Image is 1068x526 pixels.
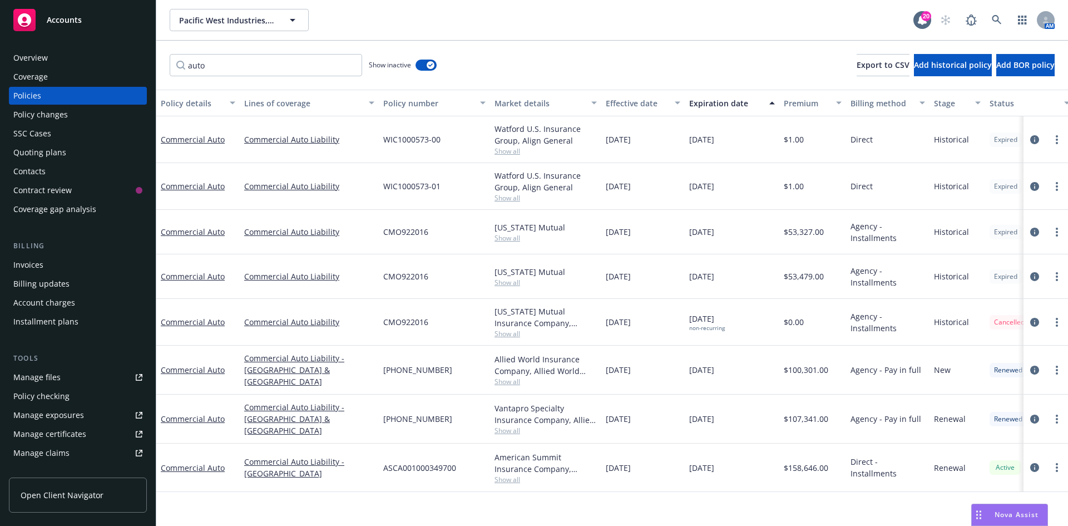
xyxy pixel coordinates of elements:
span: New [934,364,951,376]
a: Policy checking [9,387,147,405]
span: Add BOR policy [996,60,1055,70]
span: Show all [495,146,597,156]
a: more [1050,180,1064,193]
a: more [1050,412,1064,426]
a: more [1050,316,1064,329]
div: Policy changes [13,106,68,124]
span: Agency - Installments [851,311,925,334]
span: [DATE] [606,180,631,192]
span: Cancelled [994,317,1025,327]
button: Pacific West Industries, Inc. [170,9,309,31]
div: Allied World Insurance Company, Allied World Assurance Company (AWAC), GMI Insurance [495,353,597,377]
a: Commercial Auto Liability [244,316,374,328]
a: Commercial Auto [161,227,225,237]
span: [PHONE_NUMBER] [383,364,452,376]
a: Report a Bug [960,9,982,31]
a: Policy changes [9,106,147,124]
span: Renewal [934,413,966,425]
span: Renewed [994,365,1022,375]
span: Expired [994,227,1017,237]
a: circleInformation [1028,461,1041,474]
div: [US_STATE] Mutual Insurance Company, [US_STATE] Mutual [495,306,597,329]
div: Manage claims [13,444,70,462]
button: Policy number [379,90,490,116]
button: Nova Assist [971,504,1048,526]
div: Vantapro Specialty Insurance Company, Allied World Assurance Company (AWAC), GMI Insurance [495,402,597,426]
span: Agency - Installments [851,265,925,288]
a: Switch app [1011,9,1034,31]
span: Show all [495,377,597,386]
div: Billing [9,240,147,252]
div: non-recurring [689,325,725,332]
div: [US_STATE] Mutual [495,266,597,278]
div: Premium [784,97,829,109]
span: [DATE] [606,271,631,282]
span: Direct - Installments [851,456,925,479]
span: Historical [934,180,969,192]
div: Manage files [13,368,61,386]
span: [PHONE_NUMBER] [383,413,452,425]
span: Agency - Pay in full [851,413,921,425]
span: [DATE] [689,226,714,238]
span: Nova Assist [995,510,1039,519]
button: Policy details [156,90,240,116]
div: Tools [9,353,147,364]
span: Show all [495,426,597,435]
div: Drag to move [972,504,986,525]
span: [DATE] [606,134,631,145]
a: more [1050,225,1064,239]
a: circleInformation [1028,180,1041,193]
span: CMO922016 [383,316,428,328]
a: circleInformation [1028,412,1041,426]
a: Overview [9,49,147,67]
a: more [1050,363,1064,377]
span: [DATE] [689,313,725,332]
div: Billing method [851,97,913,109]
div: Lines of coverage [244,97,362,109]
span: Show all [495,329,597,338]
a: SSC Cases [9,125,147,142]
a: Commercial Auto [161,181,225,191]
span: Renewed [994,414,1022,424]
div: Contract review [13,181,72,199]
div: Watford U.S. Insurance Group, Align General [495,123,597,146]
a: Account charges [9,294,147,312]
span: Accounts [47,16,82,24]
a: circleInformation [1028,133,1041,146]
span: Expired [994,135,1017,145]
span: [DATE] [689,413,714,425]
div: Coverage gap analysis [13,200,96,218]
div: Status [990,97,1057,109]
a: Commercial Auto Liability [244,226,374,238]
div: Policy checking [13,387,70,405]
span: $1.00 [784,180,804,192]
span: $100,301.00 [784,364,828,376]
a: Commercial Auto Liability [244,180,374,192]
span: [DATE] [606,462,631,474]
span: $158,646.00 [784,462,828,474]
a: Commercial Auto Liability [244,134,374,145]
button: Add historical policy [914,54,992,76]
span: Show inactive [369,60,411,70]
a: more [1050,133,1064,146]
button: Lines of coverage [240,90,379,116]
span: Open Client Navigator [21,489,103,501]
span: [DATE] [689,271,714,282]
a: Commercial Auto [161,317,225,327]
span: Historical [934,316,969,328]
div: Policy details [161,97,223,109]
div: Manage BORs [13,463,66,481]
span: $53,479.00 [784,271,824,282]
span: $53,327.00 [784,226,824,238]
a: Manage claims [9,444,147,462]
span: Direct [851,134,873,145]
span: [DATE] [606,226,631,238]
span: Historical [934,134,969,145]
a: Commercial Auto [161,271,225,282]
span: Historical [934,271,969,282]
div: Quoting plans [13,144,66,161]
div: Contacts [13,163,46,180]
div: American Summit Insurance Company, Summit Specialty Insurance Company, Gorst and Compass [495,451,597,475]
a: Contract review [9,181,147,199]
span: [DATE] [606,316,631,328]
